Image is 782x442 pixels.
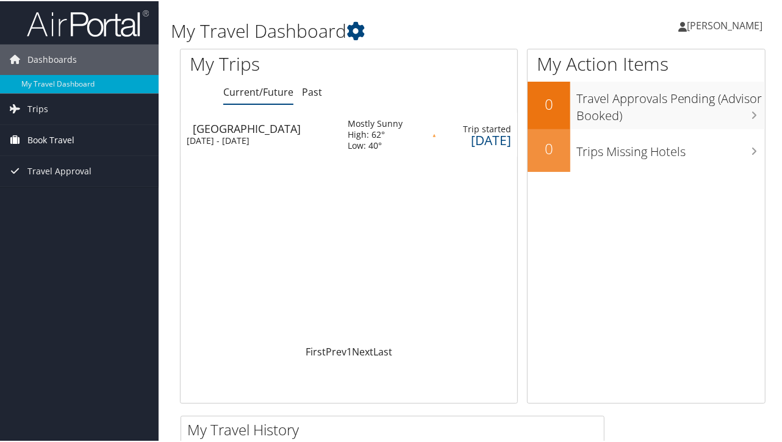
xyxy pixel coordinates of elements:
[302,84,322,98] a: Past
[528,80,765,127] a: 0Travel Approvals Pending (Advisor Booked)
[576,136,765,159] h3: Trips Missing Hotels
[346,344,352,357] a: 1
[348,117,403,128] div: Mostly Sunny
[687,18,762,31] span: [PERSON_NAME]
[27,155,91,185] span: Travel Approval
[306,344,326,357] a: First
[528,137,570,158] h2: 0
[678,6,775,43] a: [PERSON_NAME]
[528,128,765,171] a: 0Trips Missing Hotels
[27,124,74,154] span: Book Travel
[348,139,403,150] div: Low: 40°
[187,134,329,145] div: [DATE] - [DATE]
[433,133,436,136] img: alert-flat-solid-caution.png
[448,123,511,134] div: Trip started
[348,128,403,139] div: High: 62°
[223,84,293,98] a: Current/Future
[352,344,373,357] a: Next
[193,122,335,133] div: [GEOGRAPHIC_DATA]
[27,93,48,123] span: Trips
[373,344,392,357] a: Last
[27,8,149,37] img: airportal-logo.png
[576,83,765,123] h3: Travel Approvals Pending (Advisor Booked)
[187,418,604,439] h2: My Travel History
[528,50,765,76] h1: My Action Items
[528,93,570,113] h2: 0
[27,43,77,74] span: Dashboards
[448,134,511,144] div: [DATE]
[190,50,368,76] h1: My Trips
[171,17,573,43] h1: My Travel Dashboard
[326,344,346,357] a: Prev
